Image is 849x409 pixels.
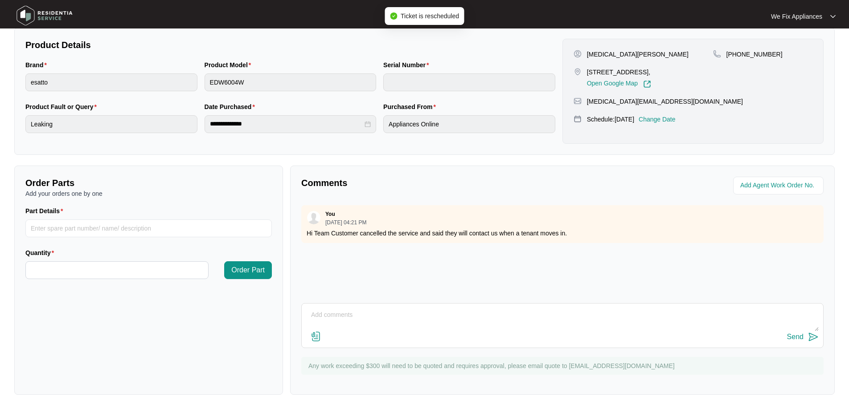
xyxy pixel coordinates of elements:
input: Brand [25,73,197,91]
img: map-pin [574,68,582,76]
label: Quantity [25,248,57,257]
p: [MEDICAL_DATA][EMAIL_ADDRESS][DOMAIN_NAME] [587,97,743,106]
label: Product Model [205,61,255,69]
img: map-pin [713,50,721,58]
p: Add your orders one by one [25,189,272,198]
input: Date Purchased [210,119,363,129]
input: Product Fault or Query [25,115,197,133]
p: You [325,211,335,218]
div: Send [787,333,804,341]
input: Purchased From [383,115,555,133]
img: dropdown arrow [830,14,836,19]
img: user.svg [307,211,320,224]
input: Part Details [25,219,272,237]
img: send-icon.svg [808,332,819,342]
a: Open Google Map [587,80,651,88]
span: Ticket is rescheduled [401,12,459,20]
p: Change Date [639,115,676,124]
p: Order Parts [25,177,272,189]
label: Part Details [25,207,67,215]
input: Quantity [26,262,208,279]
label: Serial Number [383,61,432,69]
input: Add Agent Work Order No. [740,180,818,191]
img: map-pin [574,115,582,123]
label: Purchased From [383,102,439,111]
button: Order Part [224,261,272,279]
img: Link-External [643,80,651,88]
img: map-pin [574,97,582,105]
p: Schedule: [DATE] [587,115,634,124]
input: Serial Number [383,73,555,91]
img: file-attachment-doc.svg [311,331,321,342]
p: Any work exceeding $300 will need to be quoted and requires approval, please email quote to [EMAI... [308,361,819,370]
button: Send [787,331,819,343]
p: [PHONE_NUMBER] [726,50,783,59]
span: check-circle [390,12,397,20]
p: Product Details [25,39,555,51]
p: Comments [301,177,556,189]
label: Brand [25,61,50,69]
label: Product Fault or Query [25,102,100,111]
p: [MEDICAL_DATA][PERSON_NAME] [587,50,689,59]
input: Product Model [205,73,377,91]
p: [STREET_ADDRESS], [587,68,651,77]
span: Order Part [231,265,265,275]
p: Hi Team Customer cancelled the service and said they will contact us when a tenant moves in. [307,229,818,238]
label: Date Purchased [205,102,258,111]
img: residentia service logo [13,2,76,29]
p: [DATE] 04:21 PM [325,220,366,225]
p: We Fix Appliances [771,12,822,21]
img: user-pin [574,50,582,58]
